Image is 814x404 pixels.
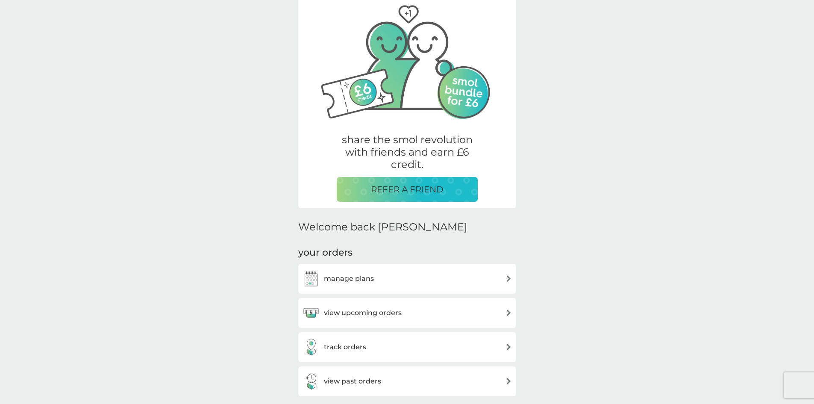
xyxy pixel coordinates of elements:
[324,273,374,284] h3: manage plans
[337,134,478,171] p: share the smol revolution with friends and earn £6 credit.
[371,183,444,196] p: REFER A FRIEND
[324,376,381,387] h3: view past orders
[298,221,467,233] h2: Welcome back [PERSON_NAME]
[324,307,402,318] h3: view upcoming orders
[505,275,512,282] img: arrow right
[324,342,366,353] h3: track orders
[505,378,512,384] img: arrow right
[337,177,478,202] button: REFER A FRIEND
[505,310,512,316] img: arrow right
[298,246,353,260] h3: your orders
[505,344,512,350] img: arrow right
